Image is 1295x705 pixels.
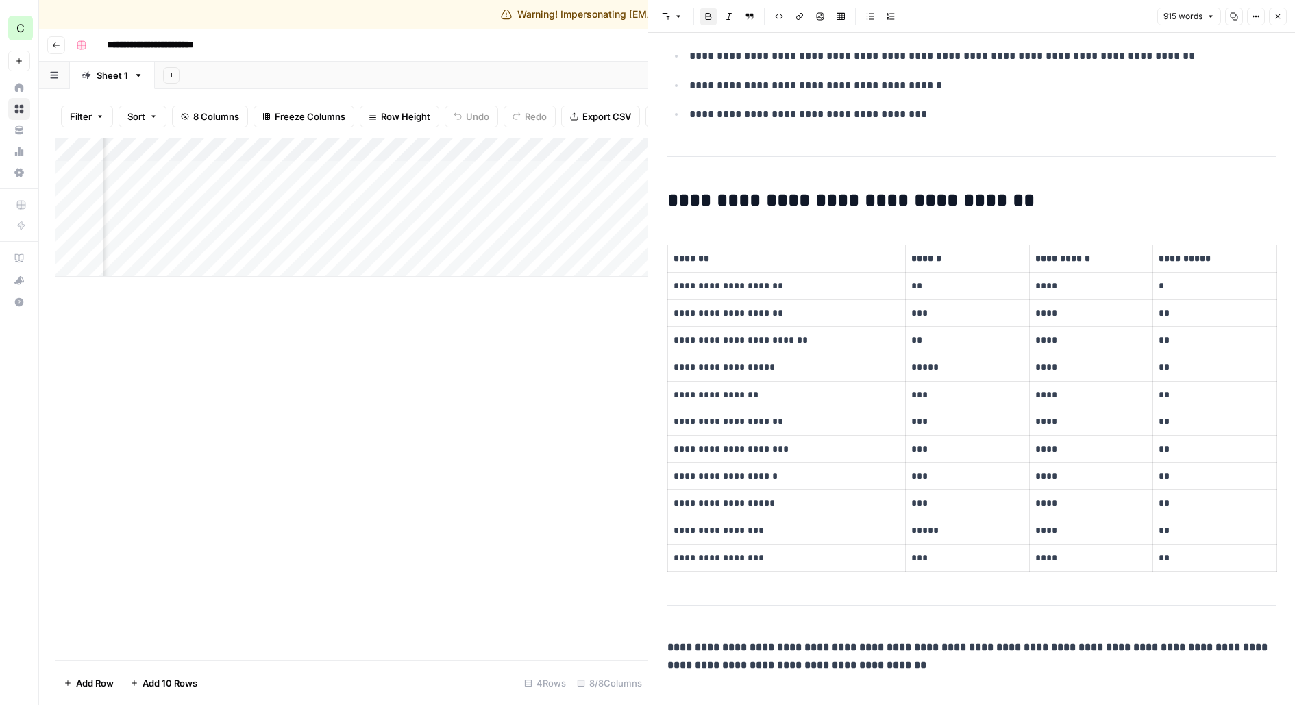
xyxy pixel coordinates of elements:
[8,162,30,184] a: Settings
[582,110,631,123] span: Export CSV
[504,106,556,127] button: Redo
[8,269,30,291] button: What's new?
[275,110,345,123] span: Freeze Columns
[56,672,122,694] button: Add Row
[61,106,113,127] button: Filter
[8,98,30,120] a: Browse
[8,119,30,141] a: Your Data
[381,110,430,123] span: Row Height
[525,110,547,123] span: Redo
[172,106,248,127] button: 8 Columns
[1163,10,1202,23] span: 915 words
[70,110,92,123] span: Filter
[445,106,498,127] button: Undo
[97,69,128,82] div: Sheet 1
[360,106,439,127] button: Row Height
[119,106,166,127] button: Sort
[16,20,25,36] span: C
[519,672,571,694] div: 4 Rows
[571,672,647,694] div: 8/8 Columns
[8,77,30,99] a: Home
[8,247,30,269] a: AirOps Academy
[193,110,239,123] span: 8 Columns
[1157,8,1221,25] button: 915 words
[9,270,29,290] div: What's new?
[8,140,30,162] a: Usage
[254,106,354,127] button: Freeze Columns
[143,676,197,690] span: Add 10 Rows
[70,62,155,89] a: Sheet 1
[561,106,640,127] button: Export CSV
[501,8,794,21] div: Warning! Impersonating [EMAIL_ADDRESS][DOMAIN_NAME]
[76,676,114,690] span: Add Row
[8,11,30,45] button: Workspace: Custom cover artworks
[127,110,145,123] span: Sort
[122,672,206,694] button: Add 10 Rows
[466,110,489,123] span: Undo
[8,291,30,313] button: Help + Support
